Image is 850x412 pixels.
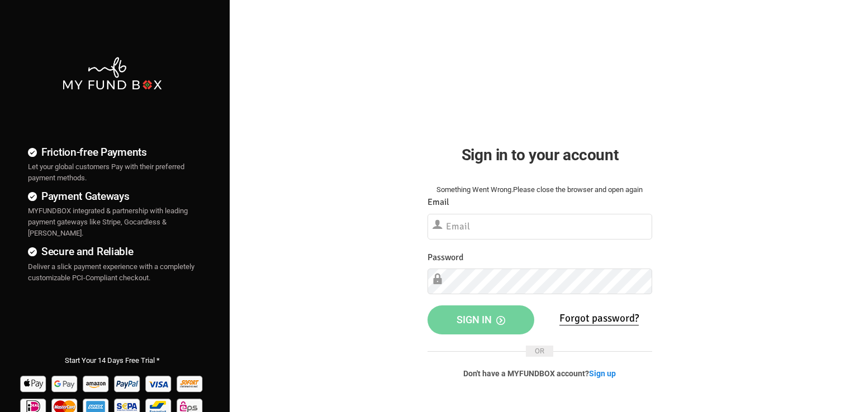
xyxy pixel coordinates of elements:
label: Email [428,195,449,209]
span: Sign in [457,314,505,325]
h4: Secure and Reliable [28,243,196,260]
span: MYFUNDBOX integrated & partnership with leading payment gateways like Stripe, Gocardless & [PERSO... [28,207,188,237]
a: Forgot password? [559,312,639,325]
label: Password [428,251,463,265]
span: Let your global customers Pay with their preferred payment methods. [28,162,184,182]
a: Sign up [589,369,616,378]
img: Sofort Pay [175,372,205,395]
input: Email [428,214,652,239]
img: mfbwhite.png [61,56,163,91]
span: Deliver a slick payment experience with a completely customizable PCI-Compliant checkout. [28,262,194,282]
img: Visa [144,372,174,395]
h2: Sign in to your account [428,143,652,167]
h4: Friction-free Payments [28,144,196,160]
h4: Payment Gateways [28,188,196,204]
img: Apple Pay [19,372,49,395]
p: Don't have a MYFUNDBOX account? [428,368,652,379]
img: Google Pay [50,372,80,395]
img: Amazon [82,372,111,395]
img: Paypal [113,372,143,395]
div: Something Went Wrong.Please close the browser and open again [428,184,652,195]
span: OR [526,346,553,357]
button: Sign in [428,305,534,334]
